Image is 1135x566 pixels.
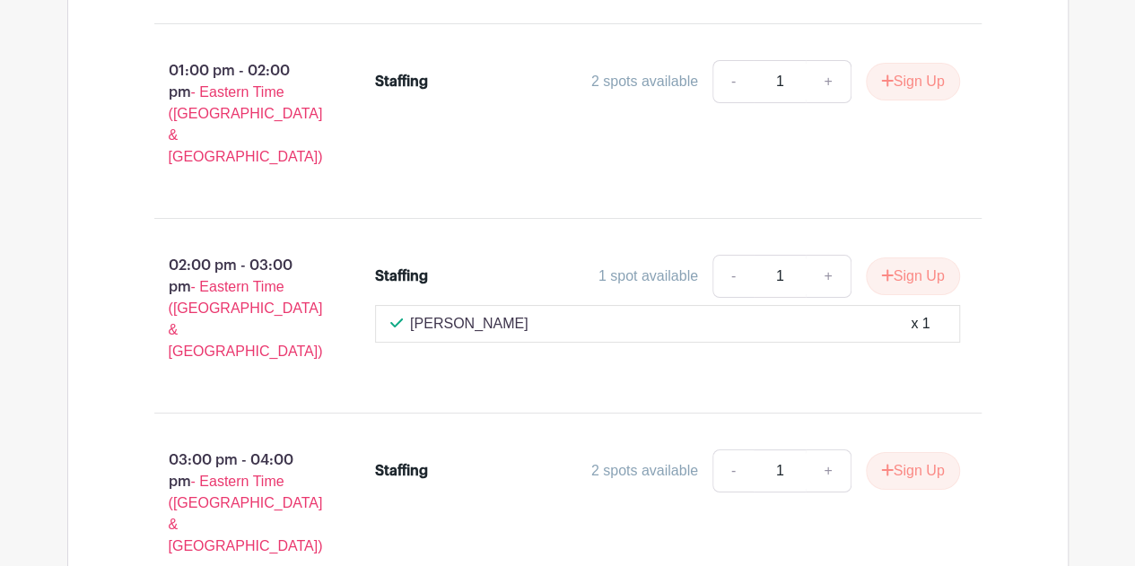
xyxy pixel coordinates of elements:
[866,63,960,100] button: Sign Up
[712,449,754,492] a: -
[169,279,323,359] span: - Eastern Time ([GEOGRAPHIC_DATA] & [GEOGRAPHIC_DATA])
[375,460,428,482] div: Staffing
[911,313,930,335] div: x 1
[126,248,347,370] p: 02:00 pm - 03:00 pm
[806,60,851,103] a: +
[866,257,960,295] button: Sign Up
[866,452,960,490] button: Sign Up
[806,255,851,298] a: +
[126,53,347,175] p: 01:00 pm - 02:00 pm
[169,474,323,553] span: - Eastern Time ([GEOGRAPHIC_DATA] & [GEOGRAPHIC_DATA])
[375,71,428,92] div: Staffing
[712,255,754,298] a: -
[410,313,528,335] p: [PERSON_NAME]
[591,71,698,92] div: 2 spots available
[591,460,698,482] div: 2 spots available
[598,266,698,287] div: 1 spot available
[375,266,428,287] div: Staffing
[806,449,851,492] a: +
[169,84,323,164] span: - Eastern Time ([GEOGRAPHIC_DATA] & [GEOGRAPHIC_DATA])
[126,442,347,564] p: 03:00 pm - 04:00 pm
[712,60,754,103] a: -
